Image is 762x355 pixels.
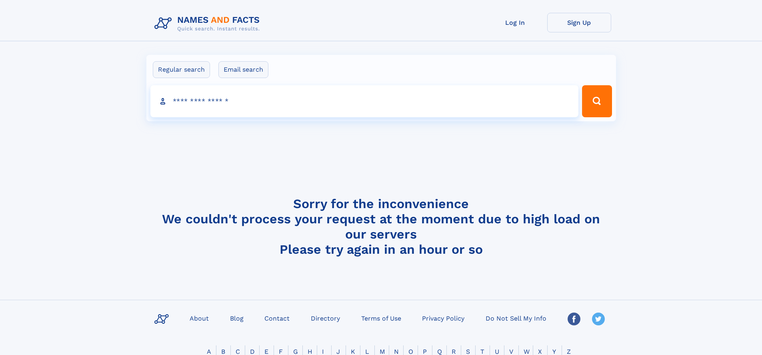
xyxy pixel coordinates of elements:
a: Directory [308,312,343,324]
a: Sign Up [547,13,611,32]
a: Blog [227,312,247,324]
a: Contact [261,312,293,324]
button: Search Button [582,85,612,117]
a: Privacy Policy [419,312,468,324]
img: Twitter [592,313,605,325]
a: Terms of Use [358,312,404,324]
img: Logo Names and Facts [151,13,266,34]
img: Facebook [568,313,580,325]
a: About [186,312,212,324]
input: search input [150,85,579,117]
label: Email search [218,61,268,78]
label: Regular search [153,61,210,78]
a: Do Not Sell My Info [482,312,550,324]
h4: Sorry for the inconvenience We couldn't process your request at the moment due to high load on ou... [151,196,611,257]
a: Log In [483,13,547,32]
